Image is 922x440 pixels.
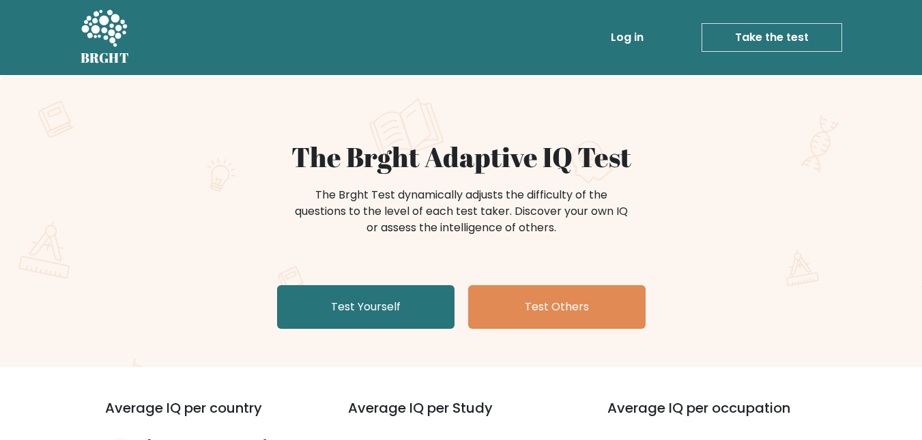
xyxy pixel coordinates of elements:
[128,141,794,173] h1: The Brght Adaptive IQ Test
[702,23,842,52] a: Take the test
[81,5,130,70] a: BRGHT
[291,187,632,236] div: The Brght Test dynamically adjusts the difficulty of the questions to the level of each test take...
[607,400,834,432] h3: Average IQ per occupation
[605,24,649,51] a: Log in
[277,285,455,329] a: Test Yourself
[81,50,130,66] h5: BRGHT
[348,400,575,432] h3: Average IQ per Study
[105,400,299,432] h3: Average IQ per country
[468,285,646,329] a: Test Others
